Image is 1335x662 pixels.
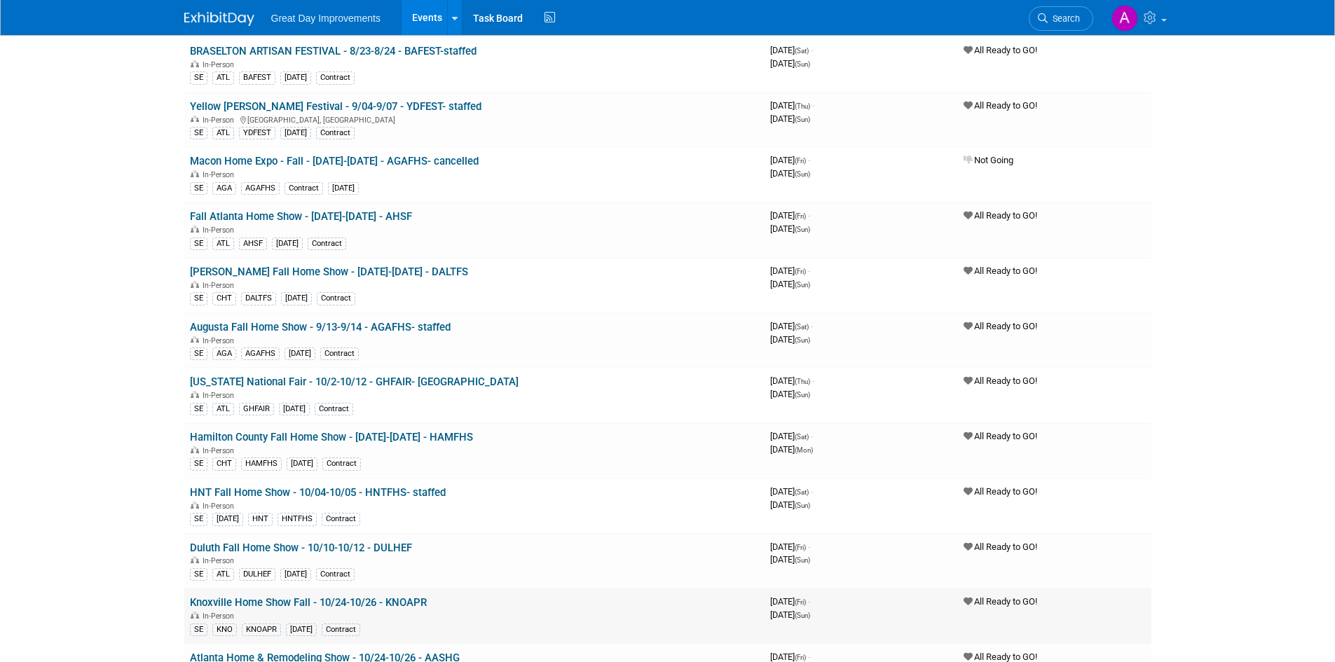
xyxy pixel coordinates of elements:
[812,375,814,386] span: -
[770,100,814,111] span: [DATE]
[808,155,810,165] span: -
[964,651,1037,662] span: All Ready to GO!
[190,292,207,305] div: SE
[191,116,199,123] img: In-Person Event
[770,334,810,345] span: [DATE]
[795,226,810,233] span: (Sun)
[795,502,810,509] span: (Sun)
[203,226,238,235] span: In-Person
[964,486,1037,497] span: All Ready to GO!
[795,47,809,55] span: (Sat)
[184,12,254,26] img: ExhibitDay
[770,45,813,55] span: [DATE]
[770,266,810,276] span: [DATE]
[285,182,323,195] div: Contract
[190,431,473,443] a: Hamilton County Fall Home Show - [DATE]-[DATE] - HAMFHS
[811,321,813,331] span: -
[770,596,810,607] span: [DATE]
[203,446,238,455] span: In-Person
[203,336,238,345] span: In-Person
[191,170,199,177] img: In-Person Event
[248,513,273,525] div: HNT
[212,237,234,250] div: ATL
[190,71,207,84] div: SE
[795,268,806,275] span: (Fri)
[795,336,810,344] span: (Sun)
[191,612,199,619] img: In-Person Event
[190,596,427,609] a: Knoxville Home Show Fall - 10/24-10/26 - KNOAPR
[964,375,1037,386] span: All Ready to GO!
[190,45,477,57] a: BRASELTON ARTISAN FESTIVAL - 8/23-8/24 - BAFEST-staffed
[190,457,207,470] div: SE
[203,391,238,400] span: In-Person
[770,113,810,124] span: [DATE]
[280,568,311,581] div: [DATE]
[191,502,199,509] img: In-Person Event
[795,378,810,385] span: (Thu)
[964,210,1037,221] span: All Ready to GO!
[190,155,479,167] a: Macon Home Expo - Fall - [DATE]-[DATE] - AGAFHS- cancelled
[795,323,809,331] span: (Sat)
[239,403,274,415] div: GHFAIR
[322,513,360,525] div: Contract
[795,446,813,454] span: (Mon)
[271,13,381,24] span: Great Day Improvements
[212,568,234,581] div: ATL
[203,502,238,511] span: In-Person
[191,281,199,288] img: In-Person Event
[795,170,810,178] span: (Sun)
[770,554,810,565] span: [DATE]
[278,513,317,525] div: HNTFHS
[212,623,237,636] div: KNO
[191,556,199,563] img: In-Person Event
[770,609,810,620] span: [DATE]
[964,321,1037,331] span: All Ready to GO!
[191,226,199,233] img: In-Person Event
[770,542,810,552] span: [DATE]
[212,347,236,360] div: AGA
[212,292,236,305] div: CHT
[770,389,810,399] span: [DATE]
[795,488,809,496] span: (Sat)
[811,486,813,497] span: -
[808,266,810,276] span: -
[770,486,813,497] span: [DATE]
[770,321,813,331] span: [DATE]
[808,210,810,221] span: -
[770,58,810,69] span: [DATE]
[795,281,810,289] span: (Sun)
[964,542,1037,552] span: All Ready to GO!
[770,499,810,510] span: [DATE]
[190,113,759,125] div: [GEOGRAPHIC_DATA], [GEOGRAPHIC_DATA]
[212,182,236,195] div: AGA
[272,237,303,250] div: [DATE]
[322,623,360,636] div: Contract
[190,403,207,415] div: SE
[770,155,810,165] span: [DATE]
[241,182,280,195] div: AGAFHS
[190,347,207,360] div: SE
[1111,5,1138,32] img: Akeela Miller
[316,568,355,581] div: Contract
[795,391,810,399] span: (Sun)
[190,513,207,525] div: SE
[316,127,355,139] div: Contract
[770,168,810,179] span: [DATE]
[281,292,312,305] div: [DATE]
[191,391,199,398] img: In-Person Event
[316,71,355,84] div: Contract
[964,45,1037,55] span: All Ready to GO!
[811,431,813,441] span: -
[212,127,234,139] div: ATL
[241,347,280,360] div: AGAFHS
[203,116,238,125] span: In-Person
[190,266,468,278] a: [PERSON_NAME] Fall Home Show - [DATE]-[DATE] - DALTFS
[239,127,275,139] div: YDFEST
[770,444,813,455] span: [DATE]
[795,598,806,606] span: (Fri)
[190,127,207,139] div: SE
[212,513,243,525] div: [DATE]
[328,182,359,195] div: [DATE]
[770,223,810,234] span: [DATE]
[317,292,355,305] div: Contract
